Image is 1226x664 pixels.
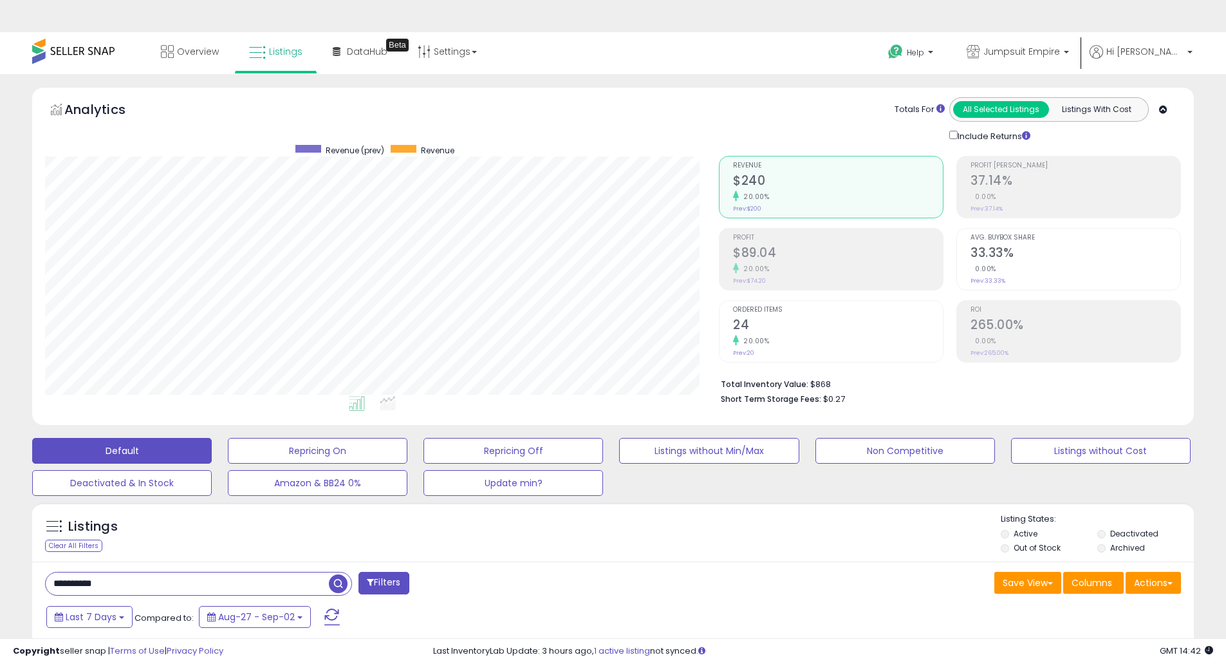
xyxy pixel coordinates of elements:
span: Revenue [733,162,943,169]
span: ROI [971,307,1180,314]
small: 0.00% [971,264,996,274]
i: Get Help [887,44,904,60]
label: Active [1014,528,1037,539]
span: 2025-09-10 14:42 GMT [1160,645,1213,657]
span: Ordered Items [733,307,943,314]
a: Settings [408,32,487,71]
a: Jumpsuit Empire [957,32,1079,74]
h2: 33.33% [971,245,1180,263]
div: seller snap | | [13,645,223,658]
h2: 265.00% [971,318,1180,335]
strong: Copyright [13,645,60,657]
button: Repricing On [228,438,407,464]
b: Total Inventory Value: [721,379,808,390]
a: Overview [151,32,228,71]
a: Help [878,34,946,74]
h2: $240 [733,173,943,191]
small: Prev: $74.20 [733,277,766,285]
div: Clear All Filters [45,540,102,552]
button: Repricing Off [423,438,603,464]
button: Last 7 Days [46,606,133,628]
button: Listings without Min/Max [619,438,799,464]
small: 0.00% [971,336,996,346]
a: Hi [PERSON_NAME] [1090,45,1193,74]
small: Prev: 20 [733,349,754,357]
h2: 24 [733,318,943,335]
h5: Analytics [64,100,151,122]
div: Last InventoryLab Update: 3 hours ago, not synced. [433,645,1213,658]
button: Default [32,438,212,464]
li: $868 [721,375,1171,391]
div: Include Returns [940,128,1046,143]
div: Totals For [895,104,945,116]
button: Listings With Cost [1048,101,1144,118]
span: Columns [1072,576,1112,589]
a: 1 active listing [594,645,650,657]
span: Overview [177,45,219,58]
span: Revenue (prev) [326,145,384,156]
span: DataHub [347,45,387,58]
button: Non Competitive [815,438,995,464]
span: Revenue [421,145,454,156]
span: Last 7 Days [66,611,116,623]
small: 20.00% [739,264,769,274]
label: Archived [1110,542,1145,553]
button: Save View [994,572,1061,594]
small: 20.00% [739,336,769,346]
button: Amazon & BB24 0% [228,470,407,496]
button: Columns [1063,572,1124,594]
h2: $89.04 [733,245,943,263]
small: 20.00% [739,192,769,202]
span: Profit [PERSON_NAME] [971,162,1180,169]
a: Listings [239,32,312,71]
span: Profit [733,234,943,242]
span: Hi [PERSON_NAME] [1106,45,1184,58]
span: Help [907,47,924,58]
div: Tooltip anchor [386,39,409,52]
button: All Selected Listings [953,101,1049,118]
button: Filters [358,572,409,594]
b: Short Term Storage Fees: [721,394,821,404]
span: Aug-27 - Sep-02 [218,611,295,623]
button: Update min? [423,470,603,496]
span: Listings [269,45,302,58]
span: Avg. Buybox Share [971,234,1180,242]
a: DataHub [323,32,397,71]
small: 0.00% [971,192,996,202]
button: Actions [1126,572,1181,594]
p: Listing States: [1001,513,1194,526]
label: Deactivated [1110,528,1158,539]
button: Aug-27 - Sep-02 [199,606,311,628]
small: Prev: 265.00% [971,349,1008,357]
span: Jumpsuit Empire [983,45,1060,58]
a: Terms of Use [110,645,165,657]
small: Prev: 33.33% [971,277,1005,285]
small: Prev: 37.14% [971,205,1003,213]
h2: 37.14% [971,173,1180,191]
a: Privacy Policy [167,645,223,657]
label: Out of Stock [1014,542,1061,553]
button: Deactivated & In Stock [32,470,212,496]
small: Prev: $200 [733,205,761,213]
button: Listings without Cost [1011,438,1191,464]
h5: Listings [68,518,118,536]
span: $0.27 [823,393,845,405]
span: Compared to: [135,612,194,624]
